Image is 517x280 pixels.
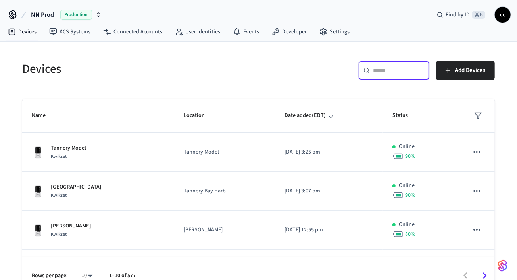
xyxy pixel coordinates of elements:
[405,152,415,160] span: 90 %
[43,25,97,39] a: ACS Systems
[32,146,44,159] img: Kwikset Halo Touchscreen Wifi Enabled Smart Lock, Polished Chrome, Front
[472,11,485,19] span: ⌘ K
[284,187,374,195] p: [DATE] 3:07 pm
[313,25,356,39] a: Settings
[51,192,67,199] span: Kwikset
[60,10,92,20] span: Production
[284,109,336,122] span: Date added(EDT)
[399,142,415,151] p: Online
[405,191,415,199] span: 90 %
[446,11,470,19] span: Find by ID
[51,183,102,191] p: [GEOGRAPHIC_DATA]
[227,25,265,39] a: Events
[51,144,86,152] p: Tannery Model
[51,222,91,230] p: [PERSON_NAME]
[51,153,67,160] span: Kwikset
[184,187,265,195] p: Tannery Bay Harb
[284,226,374,234] p: [DATE] 12:55 pm
[496,8,510,22] span: cc
[32,224,44,237] img: Kwikset Halo Touchscreen Wifi Enabled Smart Lock, Polished Chrome, Front
[184,148,265,156] p: Tannery Model
[109,272,136,280] p: 1–10 of 577
[2,25,43,39] a: Devices
[399,181,415,190] p: Online
[22,61,254,77] h5: Devices
[392,109,418,122] span: Status
[169,25,227,39] a: User Identities
[405,230,415,238] span: 80 %
[431,8,492,22] div: Find by ID⌘ K
[436,61,495,80] button: Add Devices
[32,109,56,122] span: Name
[32,272,68,280] p: Rows per page:
[184,226,265,234] p: [PERSON_NAME]
[31,10,54,19] span: NN Prod
[97,25,169,39] a: Connected Accounts
[265,25,313,39] a: Developer
[495,7,511,23] button: cc
[455,65,485,76] span: Add Devices
[184,109,215,122] span: Location
[498,259,507,272] img: SeamLogoGradient.69752ec5.svg
[399,220,415,229] p: Online
[51,231,67,238] span: Kwikset
[284,148,374,156] p: [DATE] 3:25 pm
[32,185,44,198] img: Kwikset Halo Touchscreen Wifi Enabled Smart Lock, Polished Chrome, Front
